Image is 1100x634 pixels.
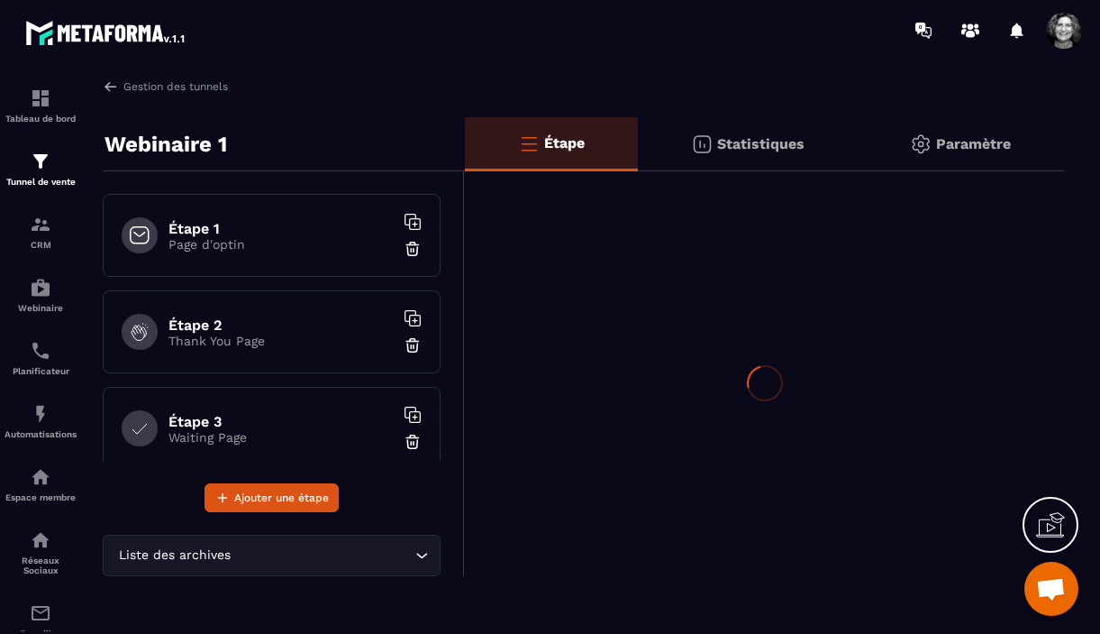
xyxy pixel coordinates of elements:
span: Liste des archives [114,546,234,565]
a: social-networksocial-networkRéseaux Sociaux [5,516,77,589]
a: formationformationCRM [5,200,77,263]
img: formation [30,87,51,109]
div: Search for option [103,535,441,576]
img: social-network [30,529,51,551]
p: Page d'optin [168,237,394,252]
img: bars-o.4a397970.svg [518,133,540,154]
p: Paramètre [936,135,1011,152]
a: automationsautomationsAutomatisations [5,390,77,453]
img: trash [404,336,422,354]
p: Thank You Page [168,334,394,348]
img: arrow [103,78,119,95]
a: Ouvrir le chat [1024,562,1078,616]
a: automationsautomationsWebinaire [5,263,77,326]
a: schedulerschedulerPlanificateur [5,326,77,390]
h6: Étape 2 [168,317,394,334]
span: Ajouter une étape [234,489,329,507]
button: Ajouter une étape [205,483,339,512]
img: automations [30,466,51,488]
p: Étape [544,134,585,152]
img: setting-gr.5f69749f.svg [910,133,932,155]
img: formation [30,214,51,235]
img: formation [30,151,51,172]
img: stats.20deebd0.svg [691,133,713,155]
p: Espace membre [5,492,77,502]
p: Réseaux Sociaux [5,556,77,575]
p: Webinaire 1 [105,126,227,162]
img: logo [25,16,187,49]
img: trash [404,240,422,258]
img: email [30,602,51,624]
img: trash [404,433,422,451]
p: Waiting Page [168,430,394,445]
p: Tableau de bord [5,114,77,124]
img: scheduler [30,340,51,362]
p: Statistiques [717,135,805,152]
a: Gestion des tunnels [103,78,228,95]
h6: Étape 1 [168,220,394,237]
p: Webinaire [5,303,77,313]
p: Tunnel de vente [5,177,77,187]
input: Search for option [234,546,411,565]
p: CRM [5,240,77,250]
img: automations [30,403,51,425]
a: formationformationTableau de bord [5,74,77,137]
h6: Étape 3 [168,413,394,430]
p: Automatisations [5,429,77,439]
img: automations [30,277,51,299]
a: automationsautomationsEspace membre [5,453,77,516]
a: formationformationTunnel de vente [5,137,77,200]
p: Planificateur [5,366,77,376]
